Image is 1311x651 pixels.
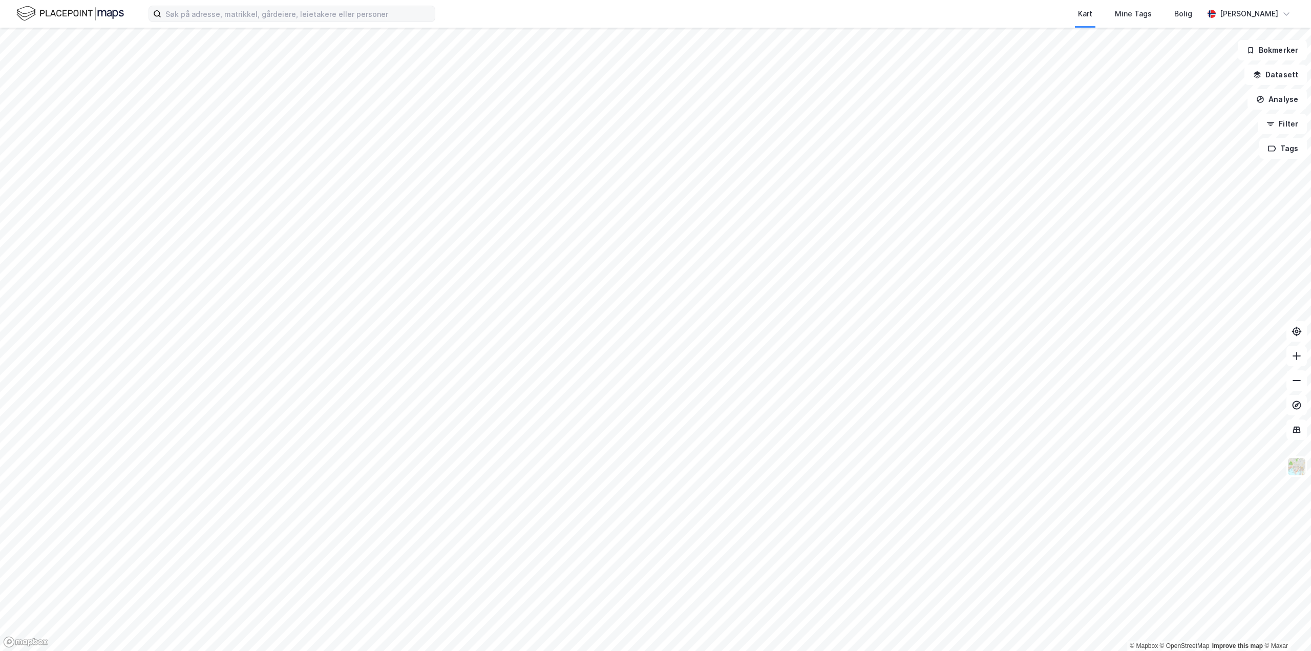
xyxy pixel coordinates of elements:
div: [PERSON_NAME] [1220,8,1278,20]
div: Kart [1078,8,1092,20]
input: Søk på adresse, matrikkel, gårdeiere, leietakere eller personer [161,6,435,22]
div: Bolig [1174,8,1192,20]
div: Mine Tags [1115,8,1152,20]
iframe: Chat Widget [1260,602,1311,651]
img: logo.f888ab2527a4732fd821a326f86c7f29.svg [16,5,124,23]
div: Kontrollprogram for chat [1260,602,1311,651]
